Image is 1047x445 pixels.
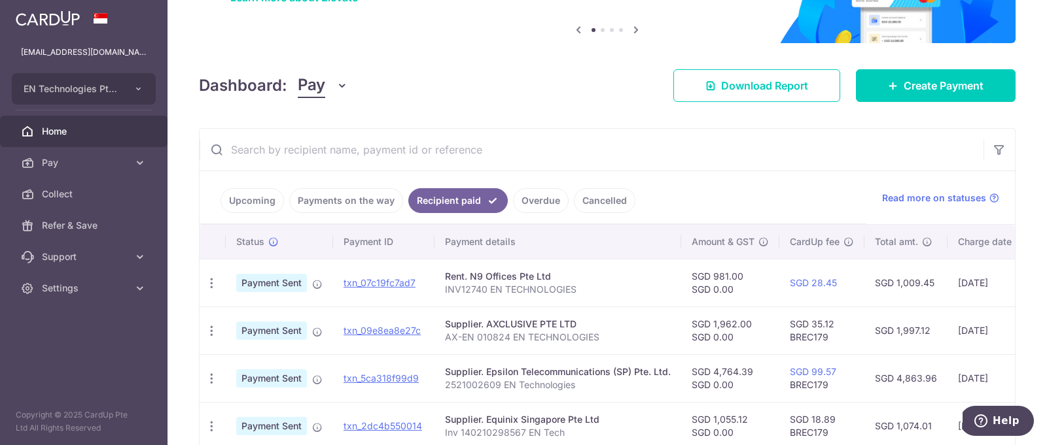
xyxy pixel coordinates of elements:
span: EN Technologies Pte Ltd [24,82,120,95]
div: Supplier. AXCLUSIVE PTE LTD [445,318,671,331]
a: Create Payment [856,69,1016,102]
p: AX-EN 010824 EN TECHNOLOGIES [445,331,671,344]
a: Payments on the way [289,188,403,213]
iframe: Opens a widget where you can find more information [963,406,1034,438]
th: Payment details [435,225,681,259]
p: Inv 140210298567 EN Tech [445,426,671,439]
span: Payment Sent [236,321,307,340]
span: Payment Sent [236,369,307,387]
a: txn_2dc4b550014 [344,420,422,431]
span: Amount & GST [692,235,754,248]
td: SGD 1,962.00 SGD 0.00 [681,306,779,354]
th: Payment ID [333,225,435,259]
a: Upcoming [221,188,284,213]
span: Refer & Save [42,219,128,232]
input: Search by recipient name, payment id or reference [200,129,984,171]
span: Status [236,235,264,248]
a: Cancelled [574,188,635,213]
span: Pay [42,156,128,169]
div: Supplier. Epsilon Telecommunications (SP) Pte. Ltd. [445,365,671,378]
td: SGD 1,009.45 [864,259,948,306]
td: BREC179 [779,354,864,402]
td: SGD 4,764.39 SGD 0.00 [681,354,779,402]
span: Pay [298,73,325,98]
td: [DATE] [948,259,1037,306]
span: Support [42,250,128,263]
span: Download Report [721,78,808,93]
a: Download Report [673,69,840,102]
a: Overdue [513,188,569,213]
a: SGD 99.57 [790,366,836,377]
a: Recipient paid [408,188,508,213]
img: CardUp [16,10,80,26]
button: EN Technologies Pte Ltd [12,73,156,105]
p: 2521002609 EN Technologies [445,378,671,391]
span: Settings [42,282,128,295]
td: SGD 4,863.96 [864,354,948,402]
span: CardUp fee [790,235,840,248]
span: Create Payment [904,78,984,93]
p: INV12740 EN TECHNOLOGIES [445,283,671,296]
span: Payment Sent [236,274,307,292]
div: Supplier. Equinix Singapore Pte Ltd [445,413,671,426]
span: Home [42,125,128,138]
span: Charge date [958,235,1012,248]
div: Rent. N9 Offices Pte Ltd [445,270,671,283]
span: Read more on statuses [882,191,986,205]
span: Payment Sent [236,417,307,435]
td: SGD 981.00 SGD 0.00 [681,259,779,306]
span: Total amt. [875,235,918,248]
td: [DATE] [948,306,1037,354]
button: Pay [298,73,348,98]
h4: Dashboard: [199,74,287,97]
p: [EMAIL_ADDRESS][DOMAIN_NAME] [21,46,147,59]
a: Read more on statuses [882,191,999,205]
a: SGD 28.45 [790,277,837,288]
a: txn_07c19fc7ad7 [344,277,416,288]
td: SGD 1,997.12 [864,306,948,354]
td: [DATE] [948,354,1037,402]
span: Collect [42,188,128,201]
a: txn_09e8ea8e27c [344,325,421,336]
td: SGD 35.12 BREC179 [779,306,864,354]
a: txn_5ca318f99d9 [344,372,419,384]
